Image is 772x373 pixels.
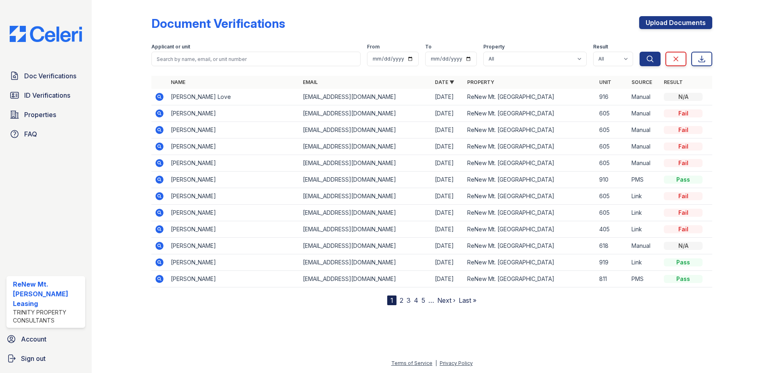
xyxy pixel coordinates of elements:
[168,172,300,188] td: [PERSON_NAME]
[628,238,661,254] td: Manual
[168,254,300,271] td: [PERSON_NAME]
[300,205,432,221] td: [EMAIL_ADDRESS][DOMAIN_NAME]
[300,105,432,122] td: [EMAIL_ADDRESS][DOMAIN_NAME]
[168,271,300,287] td: [PERSON_NAME]
[428,295,434,305] span: …
[596,105,628,122] td: 605
[432,105,464,122] td: [DATE]
[432,172,464,188] td: [DATE]
[24,90,70,100] span: ID Verifications
[596,271,628,287] td: 811
[24,110,56,119] span: Properties
[168,122,300,138] td: [PERSON_NAME]
[300,172,432,188] td: [EMAIL_ADDRESS][DOMAIN_NAME]
[300,155,432,172] td: [EMAIL_ADDRESS][DOMAIN_NAME]
[628,105,661,122] td: Manual
[171,79,185,85] a: Name
[596,238,628,254] td: 618
[459,296,476,304] a: Last »
[464,238,596,254] td: ReNew Mt. [GEOGRAPHIC_DATA]
[13,279,82,308] div: ReNew Mt. [PERSON_NAME] Leasing
[300,138,432,155] td: [EMAIL_ADDRESS][DOMAIN_NAME]
[300,254,432,271] td: [EMAIL_ADDRESS][DOMAIN_NAME]
[3,350,88,367] a: Sign out
[432,238,464,254] td: [DATE]
[300,271,432,287] td: [EMAIL_ADDRESS][DOMAIN_NAME]
[664,126,703,134] div: Fail
[432,89,464,105] td: [DATE]
[664,109,703,117] div: Fail
[300,238,432,254] td: [EMAIL_ADDRESS][DOMAIN_NAME]
[628,188,661,205] td: Link
[6,87,85,103] a: ID Verifications
[432,138,464,155] td: [DATE]
[432,221,464,238] td: [DATE]
[400,296,403,304] a: 2
[13,308,82,325] div: Trinity Property Consultants
[432,122,464,138] td: [DATE]
[628,155,661,172] td: Manual
[467,79,494,85] a: Property
[425,44,432,50] label: To
[432,271,464,287] td: [DATE]
[414,296,418,304] a: 4
[639,16,712,29] a: Upload Documents
[464,205,596,221] td: ReNew Mt. [GEOGRAPHIC_DATA]
[168,188,300,205] td: [PERSON_NAME]
[464,188,596,205] td: ReNew Mt. [GEOGRAPHIC_DATA]
[387,295,396,305] div: 1
[464,155,596,172] td: ReNew Mt. [GEOGRAPHIC_DATA]
[3,26,88,42] img: CE_Logo_Blue-a8612792a0a2168367f1c8372b55b34899dd931a85d93a1a3d3e32e68fde9ad4.png
[464,138,596,155] td: ReNew Mt. [GEOGRAPHIC_DATA]
[664,258,703,266] div: Pass
[596,205,628,221] td: 605
[303,79,318,85] a: Email
[599,79,611,85] a: Unit
[464,89,596,105] td: ReNew Mt. [GEOGRAPHIC_DATA]
[151,52,361,66] input: Search by name, email, or unit number
[464,105,596,122] td: ReNew Mt. [GEOGRAPHIC_DATA]
[596,155,628,172] td: 605
[628,271,661,287] td: PMS
[422,296,425,304] a: 5
[432,205,464,221] td: [DATE]
[464,221,596,238] td: ReNew Mt. [GEOGRAPHIC_DATA]
[151,44,190,50] label: Applicant or unit
[300,89,432,105] td: [EMAIL_ADDRESS][DOMAIN_NAME]
[437,296,455,304] a: Next ›
[21,354,46,363] span: Sign out
[464,122,596,138] td: ReNew Mt. [GEOGRAPHIC_DATA]
[432,188,464,205] td: [DATE]
[168,221,300,238] td: [PERSON_NAME]
[168,155,300,172] td: [PERSON_NAME]
[407,296,411,304] a: 3
[151,16,285,31] div: Document Verifications
[596,138,628,155] td: 605
[664,176,703,184] div: Pass
[464,271,596,287] td: ReNew Mt. [GEOGRAPHIC_DATA]
[664,192,703,200] div: Fail
[628,172,661,188] td: PMS
[596,172,628,188] td: 910
[24,71,76,81] span: Doc Verifications
[664,159,703,167] div: Fail
[432,155,464,172] td: [DATE]
[300,221,432,238] td: [EMAIL_ADDRESS][DOMAIN_NAME]
[596,188,628,205] td: 605
[435,79,454,85] a: Date ▼
[6,126,85,142] a: FAQ
[628,254,661,271] td: Link
[432,254,464,271] td: [DATE]
[664,79,683,85] a: Result
[24,129,37,139] span: FAQ
[664,209,703,217] div: Fail
[6,107,85,123] a: Properties
[628,221,661,238] td: Link
[6,68,85,84] a: Doc Verifications
[664,142,703,151] div: Fail
[440,360,473,366] a: Privacy Policy
[596,122,628,138] td: 605
[168,138,300,155] td: [PERSON_NAME]
[168,205,300,221] td: [PERSON_NAME]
